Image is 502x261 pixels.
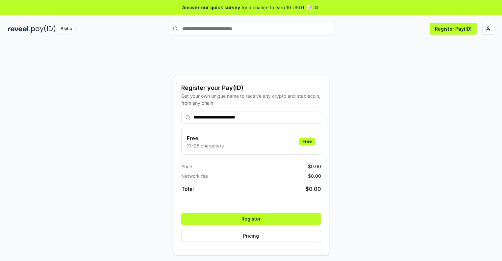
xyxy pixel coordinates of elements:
[299,138,315,145] div: Free
[182,4,240,11] span: Answer our quick survey
[57,25,75,33] div: Alpha
[181,213,321,225] button: Register
[181,83,321,92] div: Register your Pay(ID)
[181,92,321,106] div: Get your own unique name to receive any crypto and stablecoin, from any chain
[181,163,192,170] span: Price
[308,172,321,179] span: $ 0.00
[308,163,321,170] span: $ 0.00
[430,23,477,35] button: Register Pay(ID)
[241,4,312,11] span: for a chance to earn 10 USDT 📝
[187,142,224,149] p: 13-25 characters
[181,172,208,179] span: Network fee
[181,185,194,193] span: Total
[187,134,224,142] h3: Free
[306,185,321,193] span: $ 0.00
[8,25,30,33] img: reveel_dark
[31,25,56,33] img: pay_id
[181,230,321,242] button: Pricing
